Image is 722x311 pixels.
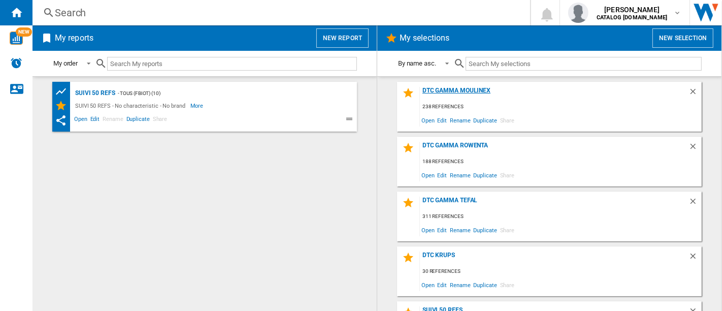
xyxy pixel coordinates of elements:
[125,114,151,127] span: Duplicate
[436,113,449,127] span: Edit
[499,278,516,292] span: Share
[420,278,436,292] span: Open
[448,223,472,237] span: Rename
[53,59,78,67] div: My order
[89,114,102,127] span: Edit
[107,57,357,71] input: Search My reports
[16,27,32,37] span: NEW
[420,142,688,155] div: DTC Gamma Rowenta
[472,223,499,237] span: Duplicate
[101,114,124,127] span: Rename
[499,223,516,237] span: Share
[597,14,667,21] b: CATALOG [DOMAIN_NAME]
[420,87,688,101] div: DTC GAMMA MOULINEX
[73,100,190,112] div: SUIVI 50 REFS - No characteristic - No brand
[472,278,499,292] span: Duplicate
[499,168,516,182] span: Share
[688,252,702,265] div: Delete
[151,114,169,127] span: Share
[472,168,499,182] span: Duplicate
[466,57,702,71] input: Search My selections
[688,197,702,210] div: Delete
[568,3,588,23] img: profile.jpg
[420,101,702,113] div: 238 references
[55,85,73,98] div: Product prices grid
[652,28,713,48] button: New selection
[398,28,451,48] h2: My selections
[688,142,702,155] div: Delete
[448,168,472,182] span: Rename
[420,252,688,265] div: DTC KRUPS
[420,223,436,237] span: Open
[73,87,115,100] div: SUIVI 50 REFS
[420,168,436,182] span: Open
[55,100,73,112] div: My Selections
[115,87,337,100] div: - TOUS (fbiot) (10)
[688,87,702,101] div: Delete
[53,28,95,48] h2: My reports
[597,5,667,15] span: [PERSON_NAME]
[10,32,23,45] img: wise-card.svg
[420,113,436,127] span: Open
[448,113,472,127] span: Rename
[436,168,449,182] span: Edit
[436,278,449,292] span: Edit
[420,265,702,278] div: 30 references
[448,278,472,292] span: Rename
[55,6,504,20] div: Search
[420,155,702,168] div: 188 references
[398,59,436,67] div: By name asc.
[190,100,205,112] span: More
[55,114,67,127] ng-md-icon: This report has been shared with you
[10,57,22,69] img: alerts-logo.svg
[499,113,516,127] span: Share
[436,223,449,237] span: Edit
[472,113,499,127] span: Duplicate
[420,197,688,210] div: DTC GAMMA TEFAL
[420,210,702,223] div: 311 references
[73,114,89,127] span: Open
[316,28,369,48] button: New report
